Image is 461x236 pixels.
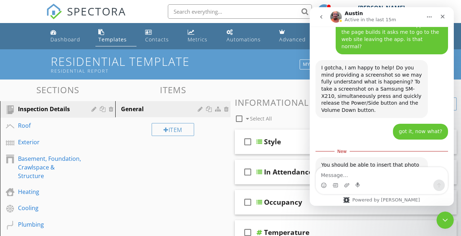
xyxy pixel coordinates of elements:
[51,55,410,73] h1: Residential Template
[264,168,313,176] div: In Attendance
[437,212,454,229] iframe: Intercom live chat
[46,4,62,19] img: The Best Home Inspection Software - Spectora
[224,26,270,46] a: Automations (Basic)
[121,105,200,113] div: General
[168,4,312,19] input: Search everything...
[115,85,230,95] h3: Items
[310,7,454,206] iframe: Intercom live chat
[152,123,194,136] div: Item
[358,4,405,12] div: [PERSON_NAME]
[242,133,254,150] i: check_box_outline_blank
[46,10,126,25] a: SPECTORA
[303,62,339,67] div: My Templates
[264,137,281,146] div: Style
[18,187,81,196] div: Heating
[235,97,457,107] h3: Informational
[18,220,81,229] div: Plumbing
[51,68,302,74] div: Residential Report
[250,115,272,122] span: Select All
[67,4,126,19] span: SPECTORA
[242,163,254,181] i: check_box_outline_blank
[95,26,136,46] a: Templates
[300,59,342,69] button: My Templates
[18,121,81,130] div: Roof
[264,198,302,206] div: Occupancy
[242,194,254,211] i: check_box_outline_blank
[18,105,81,113] div: Inspection Details
[279,36,306,43] div: Advanced
[142,26,179,46] a: Contacts
[188,36,207,43] div: Metrics
[18,154,81,180] div: Basement, Foundation, Crawlspace & Structure
[18,204,81,212] div: Cooling
[145,36,169,43] div: Contacts
[50,36,80,43] div: Dashboard
[48,26,90,46] a: Dashboard
[276,26,315,46] a: Advanced
[18,138,81,146] div: Exterior
[227,36,261,43] div: Automations
[185,26,218,46] a: Metrics
[98,36,127,43] div: Templates
[235,85,457,95] h3: Comments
